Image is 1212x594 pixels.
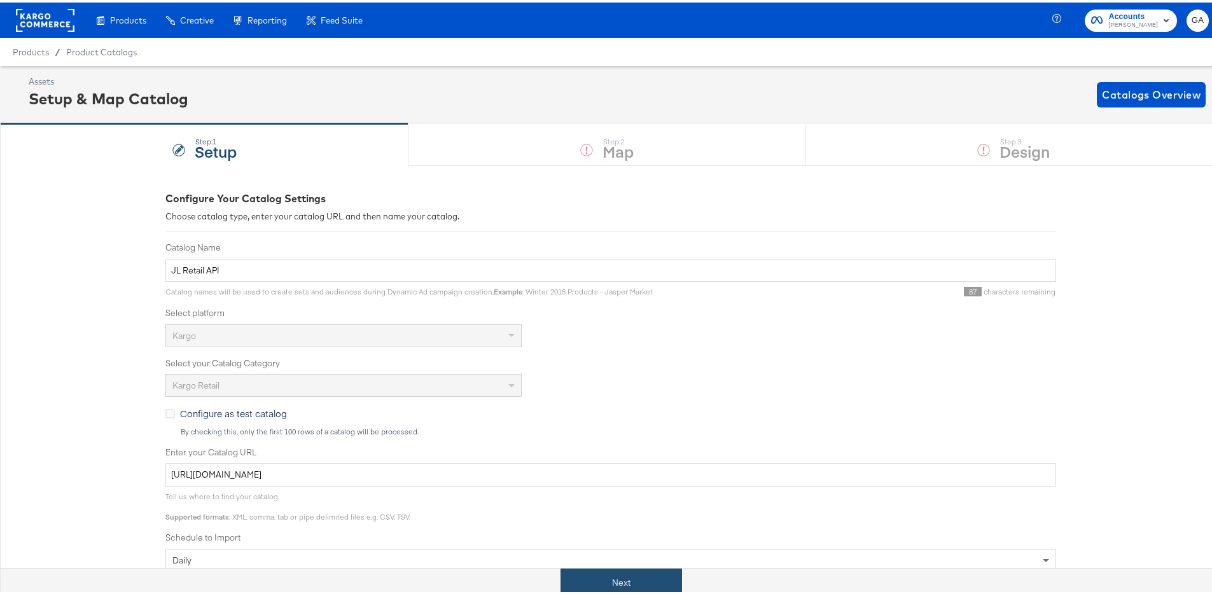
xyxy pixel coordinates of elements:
label: Select your Catalog Category [165,355,1056,367]
div: Assets [29,73,188,85]
span: / [49,45,66,55]
span: Configure as test catalog [180,404,287,417]
span: daily [172,552,192,563]
span: Products [13,45,49,55]
div: characters remaining [653,284,1056,294]
span: [PERSON_NAME] [1109,18,1158,28]
span: 87 [964,284,982,294]
span: Tell us where to find your catalog. : XML, comma, tab or pipe delimited files e.g. CSV, TSV. [165,489,410,519]
div: Step: 1 [195,135,237,144]
div: Setup & Map Catalog [29,85,188,107]
label: Select platform [165,305,1056,317]
div: By checking this, only the first 100 rows of a catalog will be processed. [180,425,1056,434]
strong: Supported formats [165,509,229,519]
span: Feed Suite [321,13,363,23]
span: Products [110,13,146,23]
label: Catalog Name [165,239,1056,251]
span: Kargo [172,328,196,339]
input: Enter Catalog URL, e.g. http://www.example.com/products.xml [165,460,1056,484]
label: Enter your Catalog URL [165,444,1056,456]
span: Kargo Retail [172,377,219,389]
span: Creative [180,13,214,23]
div: Configure Your Catalog Settings [165,189,1056,204]
span: Catalogs Overview [1102,83,1201,101]
button: Catalogs Overview [1097,79,1206,105]
span: Reporting [247,13,287,23]
span: Accounts [1109,8,1158,21]
div: Choose catalog type, enter your catalog URL and then name your catalog. [165,208,1056,220]
button: Accounts[PERSON_NAME] [1085,7,1177,29]
span: GA [1192,11,1204,25]
strong: Setup [195,138,237,159]
strong: Example [494,284,522,294]
label: Schedule to Import [165,529,1056,541]
input: Name your catalog e.g. My Dynamic Product Catalog [165,256,1056,280]
button: GA [1187,7,1209,29]
a: Product Catalogs [66,45,137,55]
span: Catalog names will be used to create sets and audiences during Dynamic Ad campaign creation. : Wi... [165,284,653,294]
